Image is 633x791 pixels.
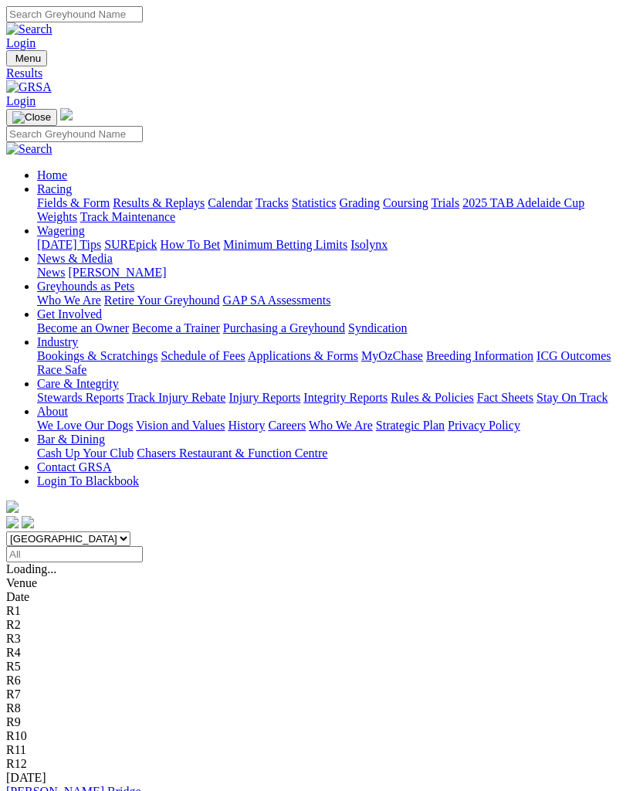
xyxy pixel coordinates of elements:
a: Race Safe [37,363,86,376]
div: R10 [6,729,627,743]
a: Retire Your Greyhound [104,294,220,307]
a: Care & Integrity [37,377,119,390]
div: Bar & Dining [37,446,627,460]
a: Purchasing a Greyhound [223,321,345,334]
a: Greyhounds as Pets [37,280,134,293]
div: R12 [6,757,627,771]
a: Who We Are [309,419,373,432]
img: facebook.svg [6,516,19,528]
a: Cash Up Your Club [37,446,134,460]
div: R7 [6,687,627,701]
div: R1 [6,604,627,618]
a: Contact GRSA [37,460,111,474]
a: Privacy Policy [448,419,520,432]
a: Careers [268,419,306,432]
a: Coursing [383,196,428,209]
input: Search [6,6,143,22]
a: Who We Are [37,294,101,307]
img: Search [6,142,52,156]
a: Wagering [37,224,85,237]
a: Bookings & Scratchings [37,349,157,362]
div: News & Media [37,266,627,280]
a: Become an Owner [37,321,129,334]
a: [PERSON_NAME] [68,266,166,279]
div: About [37,419,627,433]
a: News & Media [37,252,113,265]
div: R5 [6,660,627,674]
a: Racing [37,182,72,195]
input: Select date [6,546,143,562]
img: GRSA [6,80,52,94]
a: GAP SA Assessments [223,294,331,307]
a: Tracks [256,196,289,209]
img: logo-grsa-white.png [6,501,19,513]
a: 2025 TAB Adelaide Cup [462,196,584,209]
a: Weights [37,210,77,223]
a: Isolynx [350,238,388,251]
a: SUREpick [104,238,157,251]
a: Stewards Reports [37,391,124,404]
div: R11 [6,743,627,757]
a: Industry [37,335,78,348]
img: Close [12,111,51,124]
a: Integrity Reports [303,391,388,404]
a: Track Maintenance [80,210,175,223]
a: Schedule of Fees [161,349,245,362]
div: R3 [6,632,627,646]
div: Racing [37,196,627,224]
a: Vision and Values [136,419,225,432]
button: Toggle navigation [6,50,47,66]
a: Track Injury Rebate [127,391,225,404]
div: Care & Integrity [37,391,627,405]
div: Greyhounds as Pets [37,294,627,307]
a: MyOzChase [361,349,423,362]
a: About [37,405,68,418]
div: R6 [6,674,627,687]
a: Minimum Betting Limits [223,238,347,251]
div: R9 [6,715,627,729]
a: Syndication [348,321,407,334]
a: Bar & Dining [37,433,105,446]
span: Menu [15,53,41,64]
a: Injury Reports [228,391,300,404]
a: History [228,419,265,432]
a: Trials [431,196,459,209]
input: Search [6,126,143,142]
a: Become a Trainer [132,321,220,334]
span: Loading... [6,562,56,575]
a: Rules & Policies [391,391,474,404]
div: Get Involved [37,321,627,335]
a: Chasers Restaurant & Function Centre [137,446,327,460]
a: Login [6,94,36,107]
button: Toggle navigation [6,109,57,126]
a: ICG Outcomes [537,349,611,362]
a: Grading [340,196,380,209]
div: R4 [6,646,627,660]
a: We Love Our Dogs [37,419,133,432]
a: Results [6,66,627,80]
a: Applications & Forms [248,349,358,362]
a: Fact Sheets [477,391,533,404]
div: Date [6,590,627,604]
div: Wagering [37,238,627,252]
a: Breeding Information [426,349,533,362]
a: Login To Blackbook [37,474,139,487]
div: R2 [6,618,627,632]
a: Strategic Plan [376,419,445,432]
a: Login [6,36,36,49]
div: Venue [6,576,627,590]
img: Search [6,22,52,36]
a: How To Bet [161,238,221,251]
div: [DATE] [6,771,627,785]
a: Fields & Form [37,196,110,209]
a: [DATE] Tips [37,238,101,251]
a: Statistics [292,196,337,209]
a: Home [37,168,67,182]
div: R8 [6,701,627,715]
div: Industry [37,349,627,377]
a: Stay On Track [537,391,608,404]
a: News [37,266,65,279]
a: Get Involved [37,307,102,321]
img: logo-grsa-white.png [60,108,73,121]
